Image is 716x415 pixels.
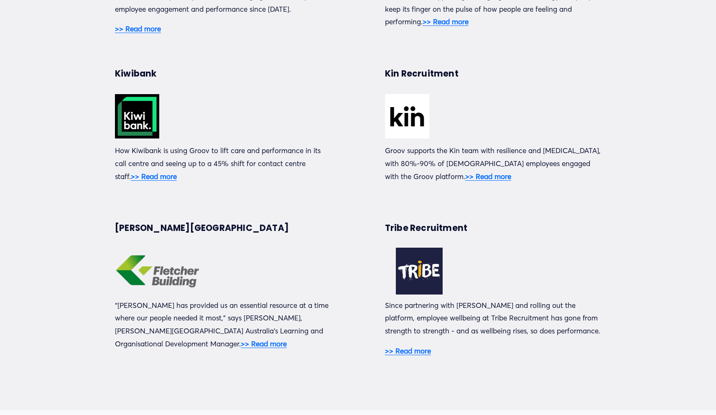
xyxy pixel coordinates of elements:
[385,299,601,338] p: Since partnering with [PERSON_NAME] and rolling out the platform, employee wellbeing at Tribe Rec...
[115,144,331,183] p: How Kiwibank is using Groov to lift care and performance in its call centre and seeing up to a 45...
[115,24,161,33] a: >> Read more
[423,17,469,26] a: >> Read more
[385,68,459,79] strong: Kin Recruitment
[115,68,157,79] strong: Kiwibank
[115,222,289,234] strong: [PERSON_NAME][GEOGRAPHIC_DATA]
[131,172,177,181] a: >> Read more
[385,346,431,355] a: >> Read more
[385,144,601,183] p: Groov supports the Kin team with resilience and [MEDICAL_DATA], with 80%-90% of [DEMOGRAPHIC_DATA...
[465,172,511,181] a: >> Read more
[115,299,331,350] p: “[PERSON_NAME] has provided us an essential resource at a time where our people needed it most,” ...
[241,339,287,348] a: >> Read more
[385,222,467,234] strong: Tribe Recruitment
